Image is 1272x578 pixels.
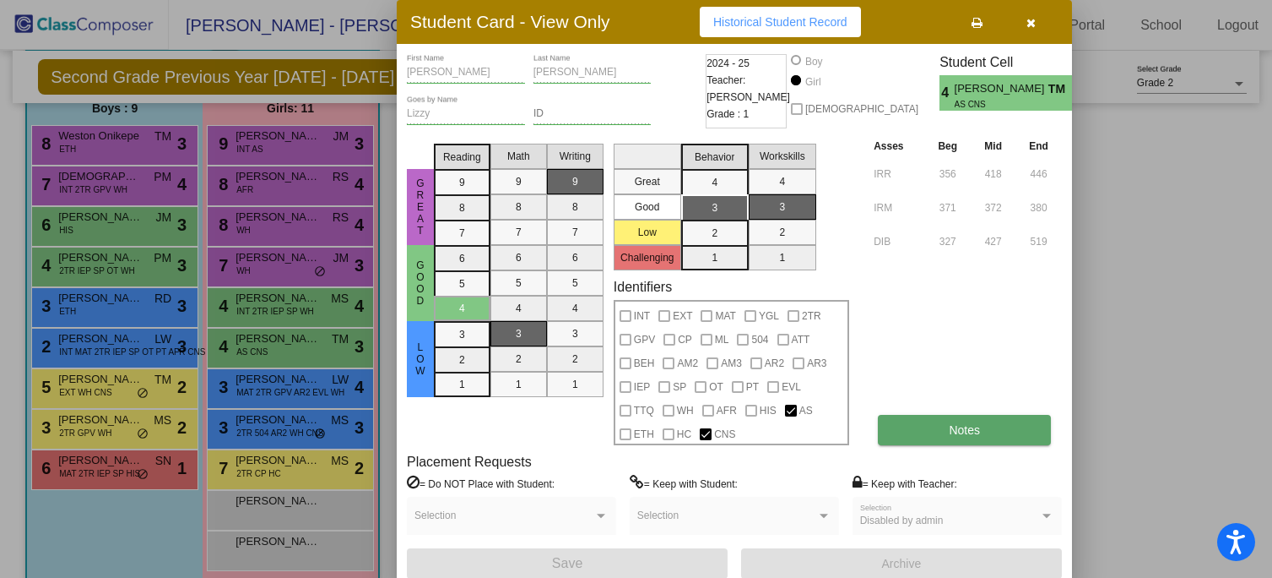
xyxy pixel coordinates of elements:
label: = Keep with Student: [630,475,738,492]
span: 504 [751,330,768,350]
span: AM3 [721,353,742,374]
div: Girl [804,74,821,90]
span: [DEMOGRAPHIC_DATA] [805,99,918,119]
h3: Student Card - View Only [410,11,610,32]
span: TTQ [634,401,654,421]
span: TM [1048,80,1072,98]
span: Grade : 1 [706,106,749,123]
span: 2024 - 25 [706,55,750,72]
span: AR3 [807,353,826,374]
span: 3 [1072,83,1086,103]
label: = Do NOT Place with Student: [407,475,555,492]
button: Historical Student Record [700,7,861,37]
span: SP [673,377,686,397]
span: Great [413,177,428,237]
span: Disabled by admin [860,515,944,526]
span: IEP [634,377,650,397]
span: ML [715,330,729,350]
span: Low [413,341,428,377]
span: ATT [792,330,810,350]
span: INT [634,306,650,326]
span: 4 [939,83,954,103]
span: Teacher: [PERSON_NAME] [706,72,790,106]
span: BEH [634,353,655,374]
th: End [1015,137,1062,155]
span: AS [799,401,813,421]
span: HC [677,424,691,444]
th: Beg [924,137,971,155]
span: PT [746,377,759,397]
input: assessment [874,161,920,187]
span: EVL [782,377,801,397]
input: assessment [874,229,920,254]
span: AM2 [677,353,698,374]
span: AFR [717,401,737,421]
span: ETH [634,424,654,444]
button: Notes [878,415,1051,445]
span: GPV [634,330,655,350]
span: 2TR [802,306,821,326]
div: Boy [804,54,823,69]
span: Notes [949,423,980,437]
span: Good [413,259,428,307]
span: [PERSON_NAME] [955,80,1048,98]
span: Save [552,556,582,570]
span: EXT [673,306,692,326]
span: CP [678,330,692,350]
span: MAT [715,306,735,326]
input: assessment [874,195,920,221]
span: YGL [759,306,779,326]
input: goes by name [407,108,525,120]
span: WH [677,401,694,421]
span: CNS [714,424,735,444]
th: Asses [869,137,924,155]
label: Placement Requests [407,454,532,470]
th: Mid [971,137,1015,155]
span: HIS [760,401,777,421]
span: OT [709,377,723,397]
span: Archive [882,557,922,570]
h3: Student Cell [939,54,1086,70]
span: AS CNS [955,98,1037,111]
span: AR2 [765,353,784,374]
label: Identifiers [614,279,672,295]
span: Historical Student Record [713,15,847,29]
label: = Keep with Teacher: [853,475,957,492]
